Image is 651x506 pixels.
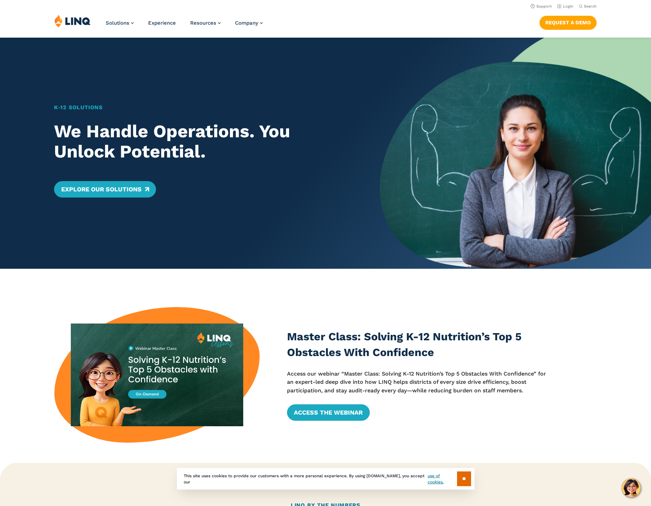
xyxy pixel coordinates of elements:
[531,4,552,9] a: Support
[190,20,221,26] a: Resources
[287,370,550,395] p: Access our webinar “Master Class: Solving K-12 Nutrition’s Top 5 Obstacles With Confidence” for a...
[622,478,641,497] button: Hello, have a question? Let’s chat.
[54,103,353,112] h1: K‑12 Solutions
[177,468,474,490] div: This site uses cookies to provide our customers with a more personal experience. By using [DOMAIN...
[428,473,457,485] a: use of cookies.
[287,404,369,421] a: Access the Webinar
[539,14,597,29] nav: Button Navigation
[287,329,550,360] h3: Master Class: Solving K-12 Nutrition’s Top 5 Obstacles With Confidence
[54,14,91,27] img: LINQ | K‑12 Software
[54,181,156,198] a: Explore Our Solutions
[106,20,129,26] span: Solutions
[380,38,651,269] img: Home Banner
[557,4,573,9] a: Login
[54,121,353,162] h2: We Handle Operations. You Unlock Potential.
[148,20,176,26] a: Experience
[235,20,258,26] span: Company
[584,4,597,9] span: Search
[106,20,134,26] a: Solutions
[539,16,597,29] a: Request a Demo
[190,20,216,26] span: Resources
[106,14,263,37] nav: Primary Navigation
[579,4,597,9] button: Open Search Bar
[235,20,263,26] a: Company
